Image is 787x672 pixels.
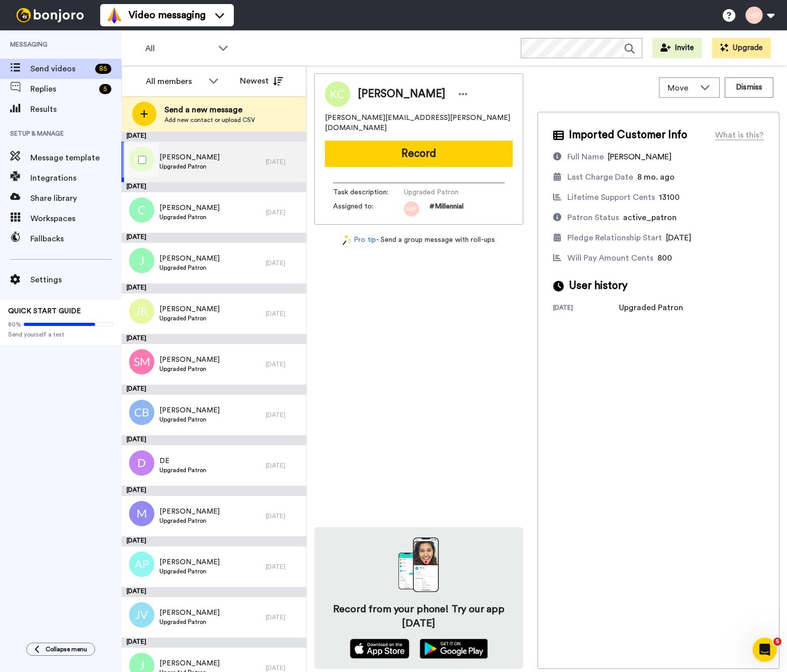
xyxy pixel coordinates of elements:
span: #Millennial [429,201,464,217]
div: - Send a group message with roll-ups [314,235,523,245]
div: [DATE] [266,360,301,368]
span: Task description : [333,187,404,197]
span: [PERSON_NAME] [159,203,220,213]
button: Upgrade [712,38,771,58]
div: [DATE] [266,259,301,267]
div: [DATE] [121,132,306,142]
span: Upgraded Patron [404,187,500,197]
span: Send yourself a test [8,330,113,339]
a: Pro tip [343,235,376,245]
span: Upgraded Patron [159,213,220,221]
div: What is this? [715,129,764,141]
div: Upgraded Patron [619,302,683,314]
span: Share library [30,192,121,204]
div: [DATE] [266,512,301,520]
span: Video messaging [129,8,205,22]
div: 85 [95,64,111,74]
span: Replies [30,83,95,95]
img: jv.png [129,602,154,627]
span: Assigned to: [333,201,404,217]
div: [DATE] [121,334,306,344]
span: Fallbacks [30,233,121,245]
span: QUICK START GUIDE [8,308,81,315]
span: active_patron [623,214,677,222]
div: [DATE] [266,461,301,470]
img: d.png [129,450,154,476]
span: Integrations [30,172,121,184]
img: mp.png [404,201,419,217]
span: 8 mo. ago [637,173,675,181]
button: Dismiss [725,77,773,98]
span: [PERSON_NAME] [159,608,220,618]
div: [DATE] [121,587,306,597]
span: Upgraded Patron [159,162,220,171]
span: [PERSON_NAME] [159,152,220,162]
button: Newest [232,71,291,91]
span: [PERSON_NAME] [159,658,220,668]
span: Send a new message [164,104,255,116]
span: [PERSON_NAME] [358,87,445,102]
span: Upgraded Patron [159,517,220,525]
button: Collapse menu [26,643,95,656]
span: [PERSON_NAME] [159,254,220,264]
img: sm.png [129,349,154,374]
img: ap.png [129,552,154,577]
span: [PERSON_NAME] [159,507,220,517]
div: [DATE] [121,233,306,243]
div: Will Pay Amount Cents [567,252,653,264]
img: magic-wand.svg [343,235,352,245]
span: Imported Customer Info [569,128,687,143]
button: Invite [652,38,702,58]
div: Lifetime Support Cents [567,191,655,203]
div: [DATE] [266,208,301,217]
img: appstore [350,639,410,659]
span: [DATE] [666,234,691,242]
span: [PERSON_NAME] [159,304,220,314]
img: j.png [129,248,154,273]
span: [PERSON_NAME] [159,405,220,415]
span: Upgraded Patron [159,567,220,575]
span: Upgraded Patron [159,365,220,373]
img: c.png [129,197,154,223]
span: Send videos [30,63,91,75]
div: [DATE] [266,664,301,672]
img: cb.png [129,400,154,425]
div: [DATE] [266,158,301,166]
div: [DATE] [266,563,301,571]
span: Collapse menu [46,645,87,653]
img: m.png [129,501,154,526]
h4: Record from your phone! Try our app [DATE] [324,602,513,631]
div: [DATE] [553,304,619,314]
span: [PERSON_NAME] [159,557,220,567]
div: [DATE] [266,411,301,419]
div: Last Charge Date [567,171,633,183]
div: Full Name [567,151,604,163]
span: [PERSON_NAME] [608,153,672,161]
div: Pledge Relationship Start [567,232,662,244]
span: Move [668,82,695,94]
span: 5 [773,638,781,646]
span: Upgraded Patron [159,314,220,322]
span: Upgraded Patron [159,466,206,474]
div: [DATE] [121,385,306,395]
span: [PERSON_NAME][EMAIL_ADDRESS][PERSON_NAME][DOMAIN_NAME] [325,113,513,133]
span: 800 [657,254,672,262]
span: Upgraded Patron [159,264,220,272]
div: Patron Status [567,212,619,224]
div: 5 [99,84,111,94]
div: [DATE] [121,536,306,547]
span: User history [569,278,628,293]
img: jr.png [129,299,154,324]
img: bj-logo-header-white.svg [12,8,88,22]
span: Message template [30,152,121,164]
div: [DATE] [121,283,306,293]
div: [DATE] [266,613,301,621]
img: vm-color.svg [106,7,122,23]
div: [DATE] [121,435,306,445]
div: [DATE] [121,182,306,192]
span: 13100 [659,193,680,201]
span: Results [30,103,121,115]
img: download [398,537,439,592]
div: [DATE] [121,638,306,648]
